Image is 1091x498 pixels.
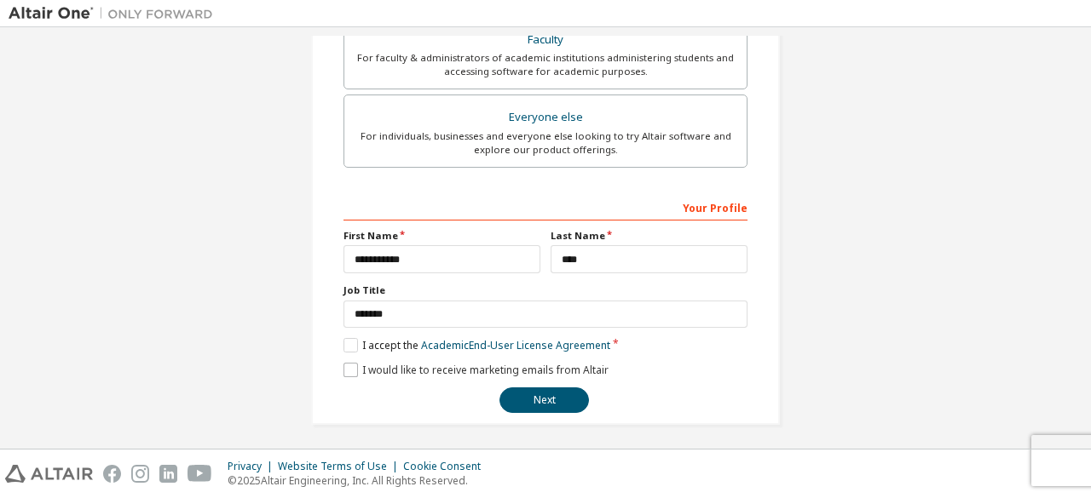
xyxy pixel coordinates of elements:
div: For faculty & administrators of academic institutions administering students and accessing softwa... [355,51,736,78]
label: I would like to receive marketing emails from Altair [343,363,609,377]
label: Last Name [551,229,748,243]
div: Privacy [228,460,278,473]
div: Faculty [355,28,736,52]
label: First Name [343,229,540,243]
div: Cookie Consent [403,460,491,473]
button: Next [499,387,589,413]
img: instagram.svg [131,465,149,483]
div: Everyone else [355,106,736,129]
label: Job Title [343,283,748,297]
img: facebook.svg [103,465,121,483]
img: youtube.svg [188,465,212,483]
p: © 2025 Altair Engineering, Inc. All Rights Reserved. [228,473,491,488]
img: Altair One [9,5,222,22]
div: Your Profile [343,193,748,220]
label: I accept the [343,338,610,352]
div: Website Terms of Use [278,460,403,473]
img: altair_logo.svg [5,465,93,483]
a: Academic End-User License Agreement [421,338,610,352]
img: linkedin.svg [159,465,177,483]
div: For individuals, businesses and everyone else looking to try Altair software and explore our prod... [355,129,736,157]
